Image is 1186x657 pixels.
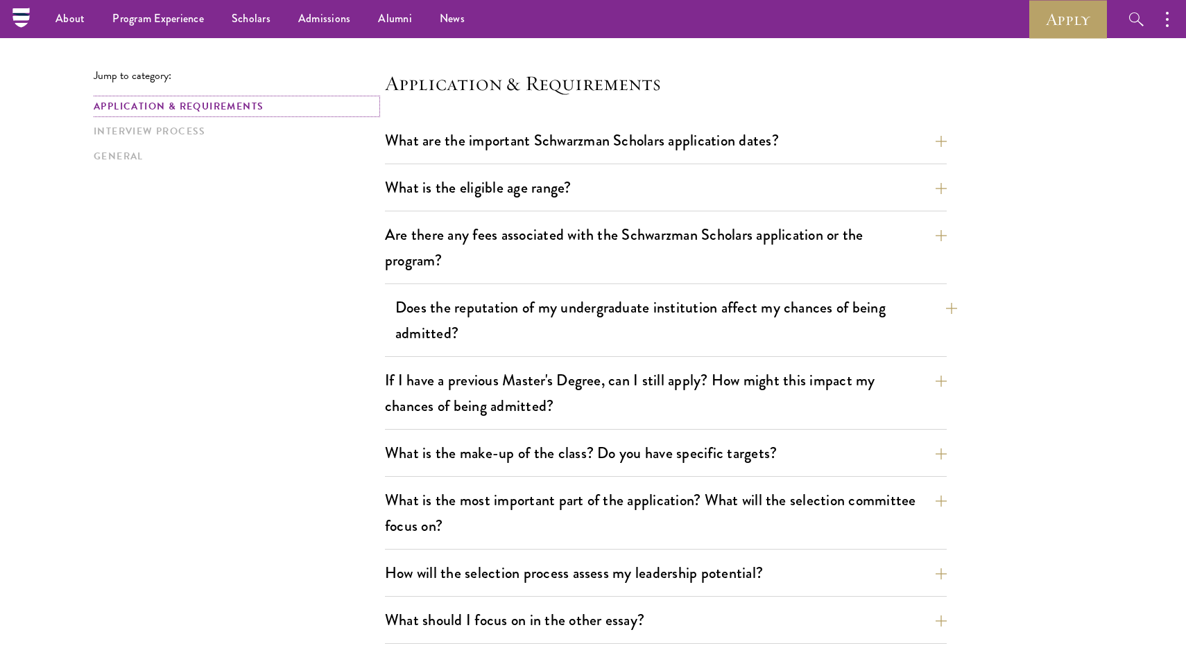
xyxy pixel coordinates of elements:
[385,219,947,276] button: Are there any fees associated with the Schwarzman Scholars application or the program?
[385,557,947,588] button: How will the selection process assess my leadership potential?
[94,124,377,139] a: Interview Process
[385,125,947,156] button: What are the important Schwarzman Scholars application dates?
[385,484,947,541] button: What is the most important part of the application? What will the selection committee focus on?
[385,365,947,421] button: If I have a previous Master's Degree, can I still apply? How might this impact my chances of bein...
[385,437,947,468] button: What is the make-up of the class? Do you have specific targets?
[395,292,957,349] button: Does the reputation of my undergraduate institution affect my chances of being admitted?
[94,69,385,82] p: Jump to category:
[94,149,377,164] a: General
[385,604,947,636] button: What should I focus on in the other essay?
[385,172,947,203] button: What is the eligible age range?
[385,69,947,97] h4: Application & Requirements
[94,99,377,114] a: Application & Requirements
